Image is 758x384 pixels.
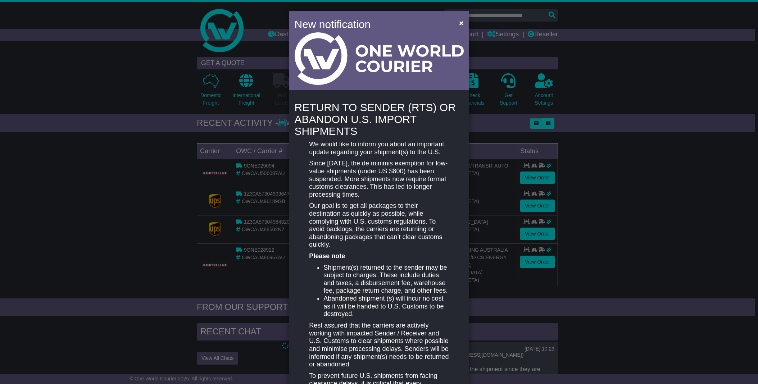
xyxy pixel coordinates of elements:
[309,141,449,156] p: We would like to inform you about an important update regarding your shipment(s) to the U.S.
[309,322,449,369] p: Rest assured that the carriers are actively working with impacted Sender / Receiver and U.S. Cust...
[309,202,449,249] p: Our goal is to get all packages to their destination as quickly as possible, while complying with...
[323,264,449,295] li: Shipment(s) returned to the sender may be subject to charges. These include duties and taxes, a d...
[323,295,449,318] li: Abandoned shipment (s) will incur no cost as it will be handed to U.S. Customs to be destroyed.
[309,160,449,198] p: Since [DATE], the de minimis exemption for low-value shipments (under US $800) has been suspended...
[309,252,345,260] strong: Please note
[295,32,464,85] img: Light
[455,15,467,30] button: Close
[295,16,449,32] h4: New notification
[459,19,463,27] span: ×
[295,101,464,137] h4: RETURN TO SENDER (RTS) OR ABANDON U.S. IMPORT SHIPMENTS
